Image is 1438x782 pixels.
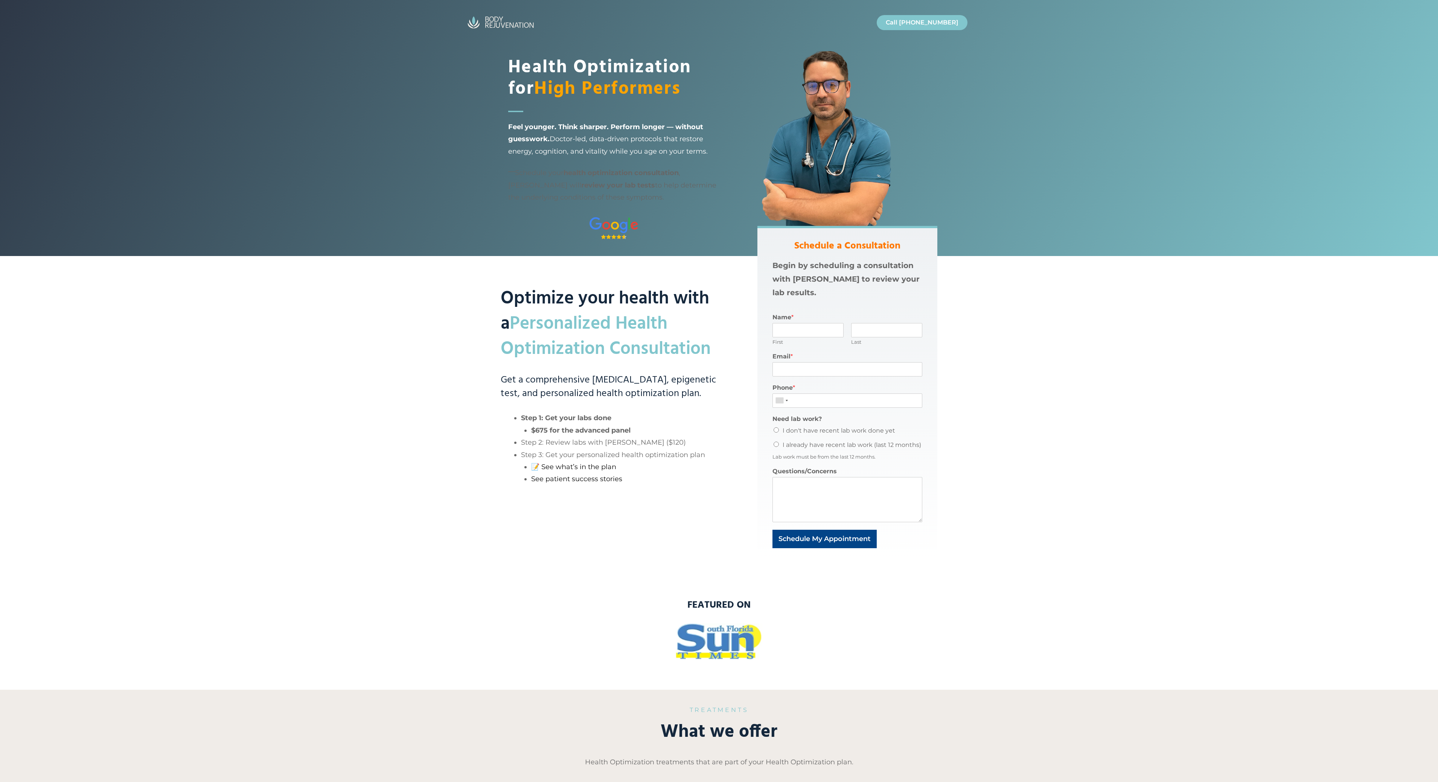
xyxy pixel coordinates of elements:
[772,468,922,476] label: Questions/Concerns
[564,169,679,177] strong: health optimization consultation
[508,123,703,143] strong: Feel younger. Think sharper. Perform longer — without guesswork.
[508,720,930,745] h2: What we offer
[534,75,681,104] mark: High Performers
[877,15,967,30] a: Call [PHONE_NUMBER]
[772,530,877,548] button: Schedule My Appointment
[531,475,622,483] a: See patient success stories
[508,53,692,104] strong: Health Optimization for
[581,181,655,189] strong: review your lab tests
[521,436,727,448] li: Step 2: Review labs with [PERSON_NAME] ($120)
[719,45,930,256] img: Dr.-Martinez-Longevity-Expert
[772,314,922,322] label: Name
[531,463,616,471] a: 📝 See what’s in the plan
[794,238,900,254] strong: Schedule a Consultation
[772,454,922,460] div: Lab work must be from the last 12 months.
[501,226,727,362] h2: Optimize your health with a
[772,339,844,345] label: First
[783,441,921,448] label: I already have recent lab work (last 12 months)
[508,705,930,716] h6: TREATMENTS
[783,427,895,434] label: I don't have recent lab work done yet
[521,414,611,422] strong: Step 1: Get your labs done
[521,449,727,485] li: Step 3: Get your personalized health optimization plan
[508,169,716,201] span: Schedule your , [PERSON_NAME] will to help determine the underlying conditions of these symptoms.
[772,384,922,392] label: Phone
[772,261,920,297] strong: Begin by scheduling a consultation with [PERSON_NAME] to review your lab results.
[508,756,930,768] p: Health Optimization treatments that are part of your Health Optimization plan.
[772,415,922,423] label: Need lab work?
[463,14,538,32] img: BodyRejuvenation
[851,339,922,345] label: Last
[531,426,631,434] strong: $675 for the advanced panel
[501,373,727,401] h3: Get a comprehensive [MEDICAL_DATA], epigenetic test, and personalized health optimization plan.
[869,11,975,34] nav: Primary
[501,599,937,612] h3: featured on
[508,121,719,157] span: Doctor-led, data-driven protocols that restore energy, cognition, and vitality while you age on y...
[772,353,922,361] label: Email
[501,309,711,364] mark: Personalized Health Optimization Consultation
